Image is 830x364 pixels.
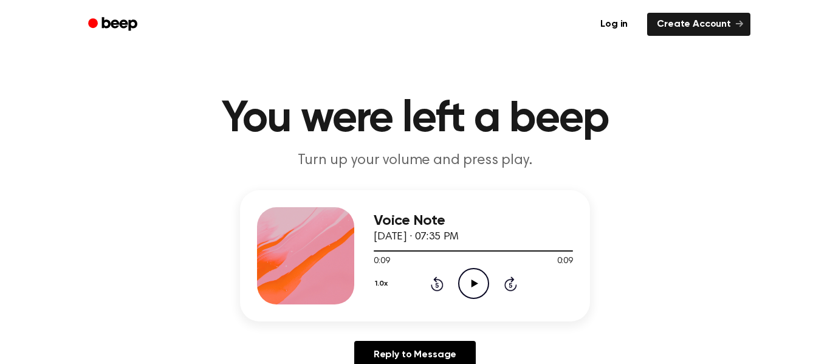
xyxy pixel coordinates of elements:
p: Turn up your volume and press play. [182,151,648,171]
a: Log in [588,10,640,38]
button: 1.0x [374,273,392,294]
h3: Voice Note [374,213,573,229]
span: [DATE] · 07:35 PM [374,232,459,242]
span: 0:09 [557,255,573,268]
h1: You were left a beep [104,97,726,141]
a: Create Account [647,13,750,36]
span: 0:09 [374,255,389,268]
a: Beep [80,13,148,36]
